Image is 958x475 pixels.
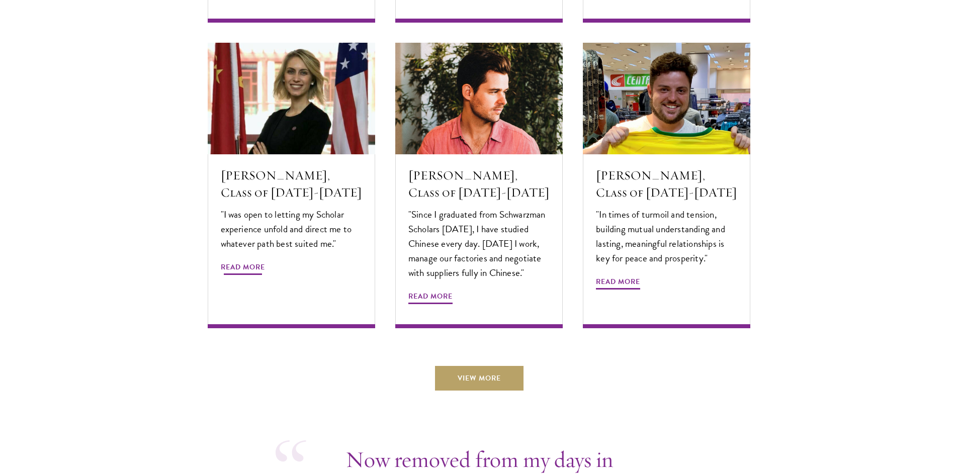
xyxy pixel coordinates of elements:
[596,207,737,265] p: "In times of turmoil and tension, building mutual understanding and lasting, meaningful relations...
[408,290,453,306] span: Read More
[408,207,550,280] p: "Since I graduated from Schwarzman Scholars [DATE], I have studied Chinese every day. [DATE] I wo...
[221,261,265,276] span: Read More
[395,43,563,329] a: [PERSON_NAME], Class of [DATE]-[DATE] "Since I graduated from Schwarzman Scholars [DATE], I have ...
[208,43,375,329] a: [PERSON_NAME], Class of [DATE]-[DATE] "I was open to letting my Scholar experience unfold and dir...
[596,167,737,201] h5: [PERSON_NAME], Class of [DATE]-[DATE]
[596,275,640,291] span: Read More
[221,207,362,251] p: "I was open to letting my Scholar experience unfold and direct me to whatever path best suited me."
[435,366,524,390] a: View More
[583,43,750,329] a: [PERSON_NAME], Class of [DATE]-[DATE] "In times of turmoil and tension, building mutual understan...
[408,167,550,201] h5: [PERSON_NAME], Class of [DATE]-[DATE]
[221,167,362,201] h5: [PERSON_NAME], Class of [DATE]-[DATE]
